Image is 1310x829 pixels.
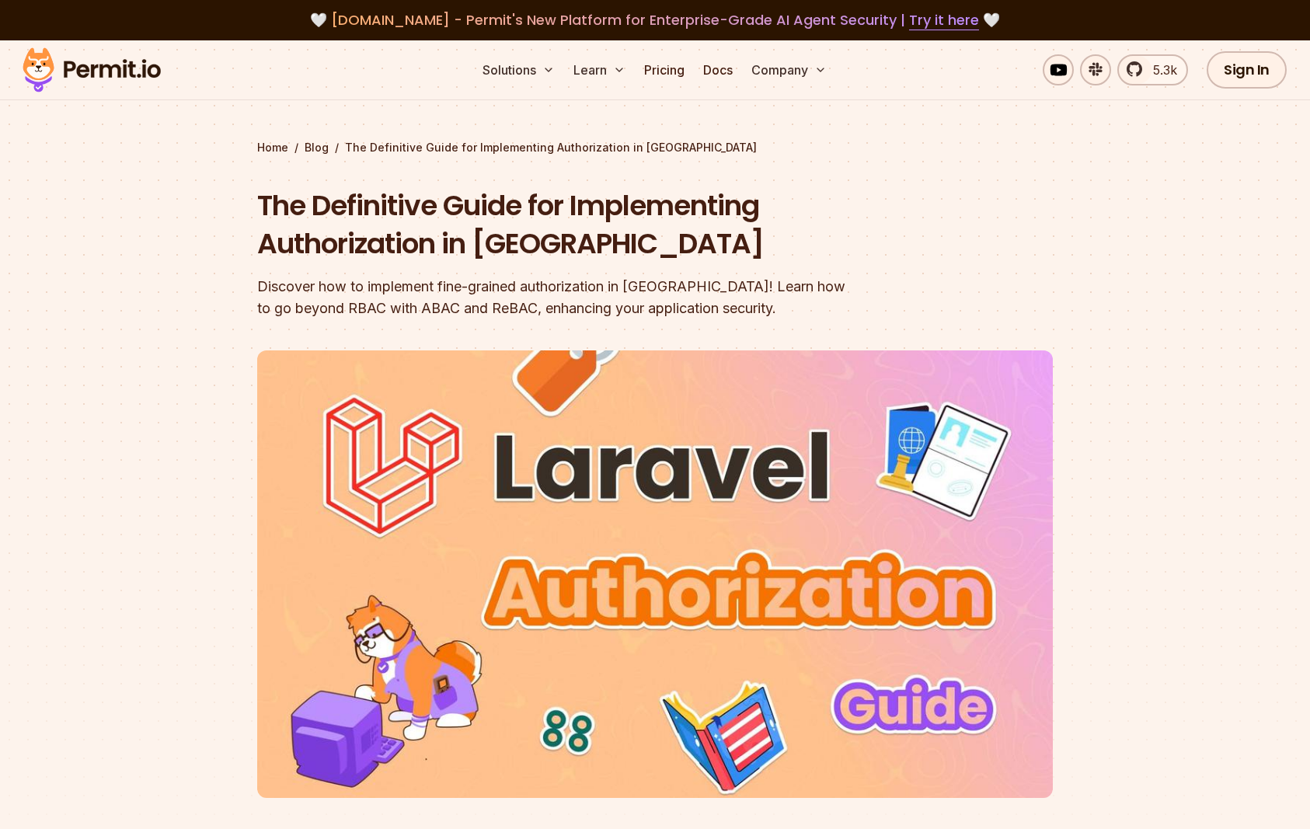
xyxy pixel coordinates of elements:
[331,10,979,30] span: [DOMAIN_NAME] - Permit's New Platform for Enterprise-Grade AI Agent Security |
[476,54,561,85] button: Solutions
[257,186,854,263] h1: The Definitive Guide for Implementing Authorization in [GEOGRAPHIC_DATA]
[257,276,854,319] div: Discover how to implement fine-grained authorization in [GEOGRAPHIC_DATA]! Learn how to go beyond...
[1117,54,1188,85] a: 5.3k
[745,54,833,85] button: Company
[257,140,1053,155] div: / /
[697,54,739,85] a: Docs
[909,10,979,30] a: Try it here
[257,140,288,155] a: Home
[1144,61,1177,79] span: 5.3k
[638,54,691,85] a: Pricing
[257,350,1053,798] img: The Definitive Guide for Implementing Authorization in Laravel
[16,44,168,96] img: Permit logo
[1207,51,1287,89] a: Sign In
[305,140,329,155] a: Blog
[37,9,1273,31] div: 🤍 🤍
[567,54,632,85] button: Learn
